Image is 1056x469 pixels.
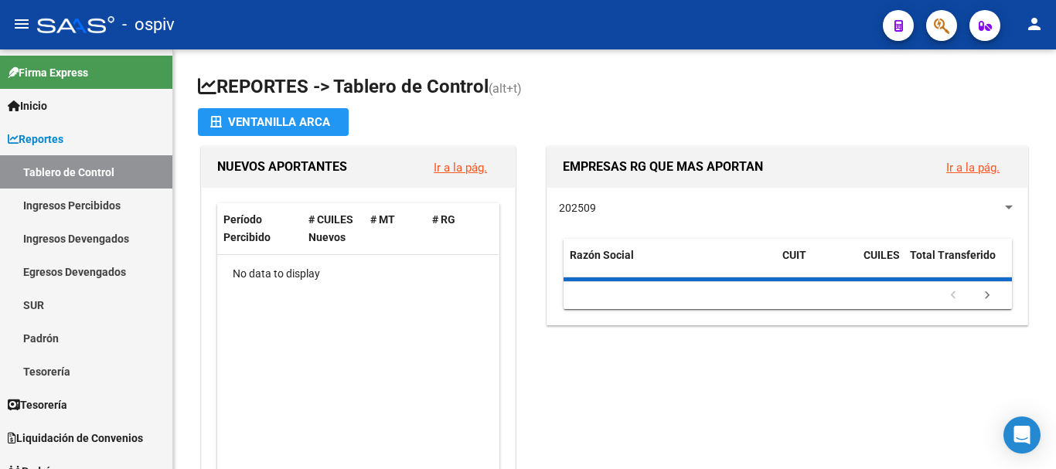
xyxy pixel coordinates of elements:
span: NUEVOS APORTANTES [217,159,347,174]
span: - ospiv [122,8,175,42]
span: Inicio [8,97,47,114]
button: Ir a la pág. [421,153,499,182]
datatable-header-cell: Período Percibido [217,203,302,254]
datatable-header-cell: Total Transferido [904,239,1012,290]
span: Total Transferido [910,249,996,261]
h1: REPORTES -> Tablero de Control [198,74,1031,101]
span: Razón Social [570,249,634,261]
div: No data to display [217,255,499,294]
span: # MT [370,213,395,226]
span: CUILES [864,249,900,261]
span: # RG [432,213,455,226]
button: Ir a la pág. [934,153,1012,182]
datatable-header-cell: # RG [426,203,488,254]
span: Firma Express [8,64,88,81]
span: Liquidación de Convenios [8,430,143,447]
span: Período Percibido [223,213,271,243]
datatable-header-cell: # MT [364,203,426,254]
button: Ventanilla ARCA [198,108,349,136]
span: # CUILES Nuevos [308,213,353,243]
span: Tesorería [8,396,67,413]
datatable-header-cell: # CUILES Nuevos [302,203,364,254]
span: CUIT [782,249,806,261]
a: go to next page [973,287,1002,304]
span: EMPRESAS RG QUE MAS APORTAN [563,159,763,174]
span: (alt+t) [489,81,522,96]
datatable-header-cell: CUIT [776,239,857,290]
mat-icon: person [1025,15,1044,33]
a: Ir a la pág. [434,161,487,175]
a: go to previous page [938,287,968,304]
mat-icon: menu [12,15,31,33]
a: Ir a la pág. [946,161,1000,175]
span: Reportes [8,131,63,148]
div: Open Intercom Messenger [1003,416,1041,454]
div: Ventanilla ARCA [210,108,336,136]
datatable-header-cell: CUILES [857,239,904,290]
datatable-header-cell: Razón Social [564,239,776,290]
span: 202509 [559,202,596,214]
